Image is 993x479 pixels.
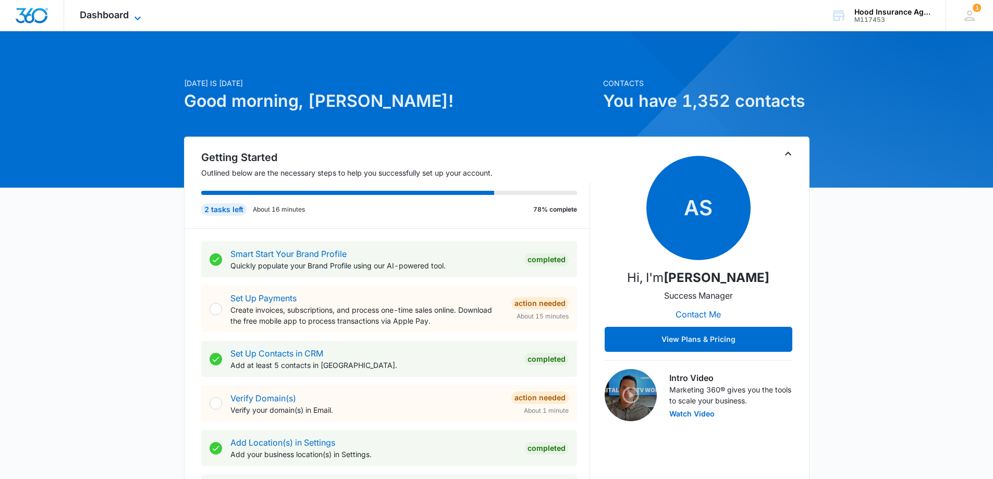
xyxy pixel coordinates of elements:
span: About 15 minutes [517,312,569,321]
a: Set Up Contacts in CRM [230,348,323,359]
span: AS [646,156,751,260]
a: Set Up Payments [230,293,297,303]
p: Create invoices, subscriptions, and process one-time sales online. Download the free mobile app t... [230,304,503,326]
p: Outlined below are the necessary steps to help you successfully set up your account. [201,167,590,178]
img: Intro Video [605,369,657,421]
p: [DATE] is [DATE] [184,78,597,89]
p: Quickly populate your Brand Profile using our AI-powered tool. [230,260,516,271]
span: About 1 minute [524,406,569,415]
div: Completed [524,353,569,365]
div: account id [854,16,930,23]
div: 2 tasks left [201,203,247,216]
button: View Plans & Pricing [605,327,792,352]
p: 78% complete [533,205,577,214]
span: 1 [973,4,981,12]
div: account name [854,8,930,16]
div: Completed [524,442,569,455]
a: Add Location(s) in Settings [230,437,335,448]
div: Action Needed [511,297,569,310]
strong: [PERSON_NAME] [664,270,769,285]
h1: Good morning, [PERSON_NAME]! [184,89,597,114]
div: Action Needed [511,391,569,404]
h3: Intro Video [669,372,792,384]
button: Contact Me [665,302,731,327]
p: Marketing 360® gives you the tools to scale your business. [669,384,792,406]
a: Verify Domain(s) [230,393,296,403]
p: Success Manager [664,289,733,302]
p: Contacts [603,78,810,89]
p: Verify your domain(s) in Email. [230,404,503,415]
h1: You have 1,352 contacts [603,89,810,114]
p: Add your business location(s) in Settings. [230,449,516,460]
span: Dashboard [80,9,129,20]
h2: Getting Started [201,150,590,165]
p: About 16 minutes [253,205,305,214]
div: Completed [524,253,569,266]
p: Add at least 5 contacts in [GEOGRAPHIC_DATA]. [230,360,516,371]
div: notifications count [973,4,981,12]
button: Toggle Collapse [782,148,794,160]
button: Watch Video [669,410,715,417]
a: Smart Start Your Brand Profile [230,249,347,259]
p: Hi, I'm [627,268,769,287]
